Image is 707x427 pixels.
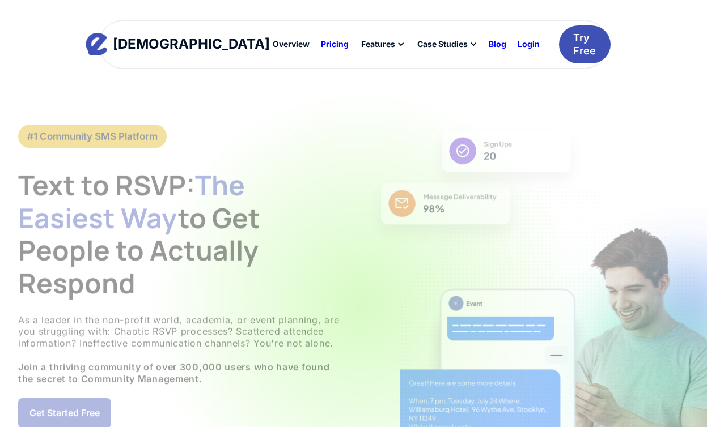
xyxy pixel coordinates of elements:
div: Login [518,40,540,48]
span: The Easiest Way [18,166,245,236]
div: Case Studies [417,40,468,48]
div: Try Free [573,31,596,58]
div: Features [354,35,410,54]
a: Pricing [315,35,354,54]
div: Blog [489,40,506,48]
a: Login [512,35,545,54]
a: #1 Community SMS Platform [18,125,167,148]
div: Features [361,40,395,48]
h1: Text to RSVP: to Get People to Actually Respond [18,169,345,299]
strong: Join a thriving community of over 300,000 users who have found the secret to Community Management. [18,361,329,385]
a: Overview [267,35,315,54]
a: Blog [483,35,512,54]
a: home [96,33,259,55]
div: #1 Community SMS Platform [27,130,158,143]
div: Overview [273,40,310,48]
div: Case Studies [410,35,483,54]
div: [DEMOGRAPHIC_DATA] [113,37,270,51]
p: As a leader in the non-profit world, academia, or event planning, are you struggling with: Chaoti... [18,314,345,385]
div: Pricing [321,40,349,48]
a: Try Free [559,25,611,63]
